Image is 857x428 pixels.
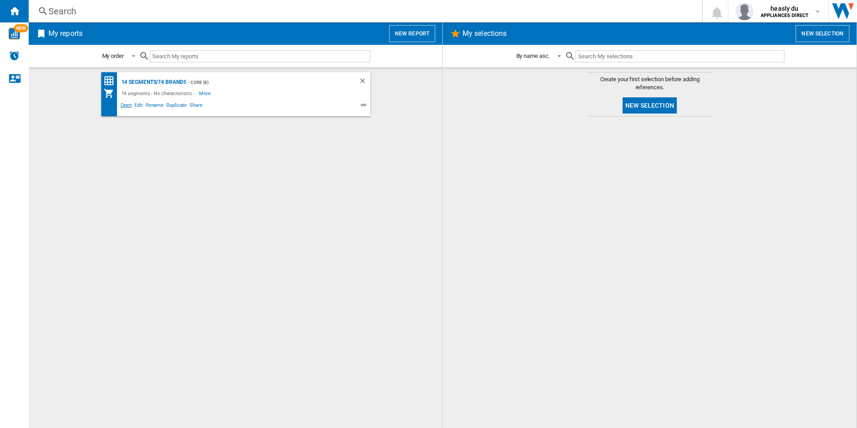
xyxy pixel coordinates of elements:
[102,52,124,59] div: My order
[48,5,679,17] div: Search
[104,75,119,87] div: Price Matrix
[119,77,186,88] div: 14 segments/74 brands
[144,101,165,112] span: Rename
[186,77,340,88] div: - Core (8)
[736,2,753,20] img: profile.jpg
[199,88,212,99] span: More
[119,88,199,99] div: 14 segments - No characteristic -
[461,25,508,42] h2: My selections
[188,101,204,112] span: Share
[165,101,188,112] span: Duplicate
[761,13,809,18] b: APPLIANCES DIRECT
[9,50,20,61] img: alerts-logo.svg
[359,77,370,88] div: Delete
[119,101,134,112] span: Open
[150,50,370,62] input: Search My reports
[104,88,119,99] div: My Assortment
[623,97,677,114] button: New selection
[47,25,84,42] h2: My reports
[14,24,28,32] span: NEW
[389,25,435,42] button: New report
[133,101,144,112] span: Edit
[516,52,550,59] div: By name asc.
[796,25,849,42] button: New selection
[9,28,20,39] img: wise-card.svg
[761,4,809,13] span: heasly du
[587,75,713,92] span: Create your first selection before adding references.
[576,50,784,62] input: Search My selections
